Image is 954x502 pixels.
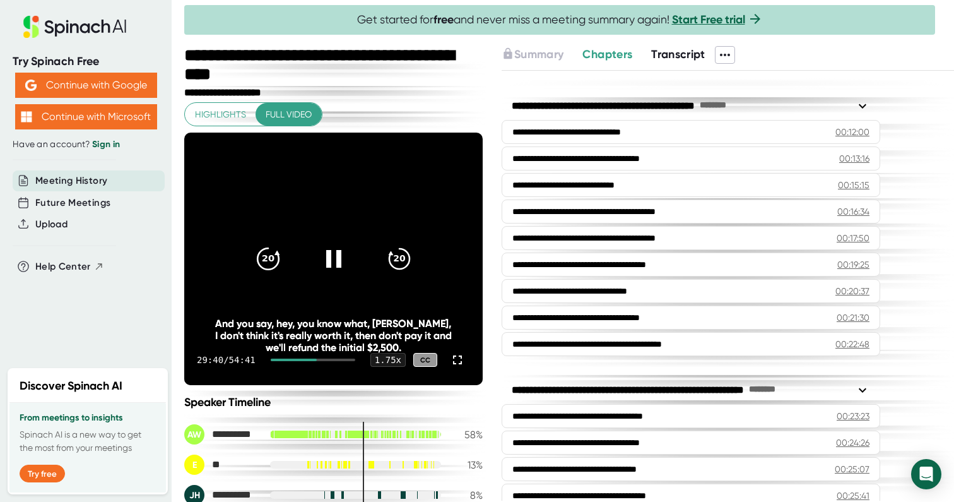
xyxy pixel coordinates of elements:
[835,463,869,475] div: 00:25:07
[35,196,110,210] button: Future Meetings
[20,378,122,395] h2: Discover Spinach AI
[214,318,452,354] div: And you say, hey, you know what, [PERSON_NAME], I don't think it's really worth it, then don't pa...
[837,258,869,271] div: 00:19:25
[582,47,632,61] span: Chapters
[835,338,869,350] div: 00:22:48
[837,311,869,324] div: 00:21:30
[837,232,869,244] div: 00:17:50
[835,126,869,138] div: 00:12:00
[266,107,312,123] span: Full video
[13,54,159,69] div: Try Spinach Free
[35,260,104,274] button: Help Center
[837,205,869,218] div: 00:16:34
[451,459,483,471] div: 13 %
[15,73,157,98] button: Continue with Google
[651,47,705,61] span: Transcript
[582,46,632,63] button: Chapters
[184,455,204,475] div: E
[837,410,869,422] div: 00:23:23
[357,13,763,27] span: Get started for and never miss a meeting summary again!
[195,107,246,123] span: Highlights
[413,353,437,368] div: CC
[502,46,582,64] div: Upgrade to access
[836,436,869,449] div: 00:24:26
[451,489,483,501] div: 8 %
[20,465,65,482] button: Try free
[184,424,204,445] div: AW
[184,424,260,445] div: Adam Wenig
[651,46,705,63] button: Transcript
[835,285,869,297] div: 00:20:37
[20,428,156,455] p: Spinach AI is a new way to get the most from your meetings
[25,80,37,91] img: Aehbyd4JwY73AAAAAElFTkSuQmCC
[35,174,107,188] button: Meeting History
[20,413,156,423] h3: From meetings to insights
[514,47,563,61] span: Summary
[15,104,157,129] button: Continue with Microsoft
[184,455,260,475] div: Ed
[256,103,322,126] button: Full video
[13,139,159,150] div: Have an account?
[839,152,869,165] div: 00:13:16
[370,353,406,367] div: 1.75 x
[672,13,745,27] a: Start Free trial
[35,260,91,274] span: Help Center
[838,179,869,191] div: 00:15:15
[35,217,68,232] button: Upload
[837,489,869,502] div: 00:25:41
[502,46,563,63] button: Summary
[185,103,256,126] button: Highlights
[184,395,483,409] div: Speaker Timeline
[451,429,483,441] div: 58 %
[92,139,120,150] a: Sign in
[911,459,941,489] div: Open Intercom Messenger
[433,13,454,27] b: free
[197,355,256,365] div: 29:40 / 54:41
